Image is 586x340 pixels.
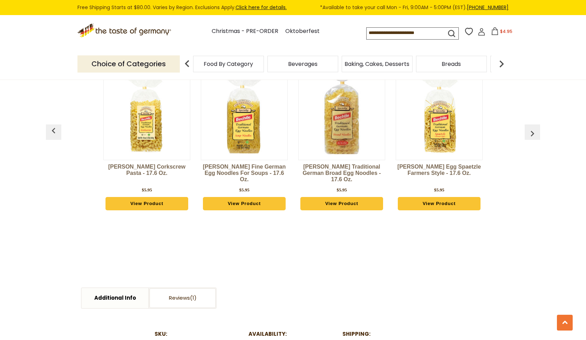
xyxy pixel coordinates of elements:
div: $5.95 [434,186,444,193]
a: [PERSON_NAME] Egg Spaetzle Farmers Style - 17.6 oz. [396,164,483,185]
img: Bechtle Fine German Egg Noodles for Soups - 17.6 oz. [201,68,287,154]
a: Christmas - PRE-ORDER [212,27,278,36]
img: previous arrow [180,57,194,71]
img: previous arrow [48,125,59,136]
img: next arrow [495,57,509,71]
dt: Availability: [248,330,338,339]
dt: Shipping: [342,330,431,339]
a: Reviews [149,288,216,308]
span: $4.95 [500,28,512,34]
img: previous arrow [527,128,538,139]
a: Additional Info [82,288,148,308]
a: View Product [300,197,383,210]
dt: SKU: [155,330,244,339]
img: Bechtle Egg Spaetzle Farmers Style - 17.6 oz. [396,68,482,154]
a: Oktoberfest [285,27,320,36]
div: $5.95 [142,186,152,193]
img: Bechtle Traditional German Broad Egg Noodles - 17.6 oz. [299,68,385,154]
div: $5.95 [239,186,249,193]
a: Beverages [288,61,318,67]
a: [PERSON_NAME] Fine German Egg Noodles for Soups - 17.6 oz. [201,164,288,185]
p: Choice of Categories [77,55,180,73]
a: [PHONE_NUMBER] [467,4,509,11]
span: *Available to take your call Mon - Fri, 9:00AM - 5:00PM (EST). [320,4,509,12]
div: $5.95 [336,186,347,193]
a: View Product [105,197,188,210]
a: View Product [398,197,481,210]
div: Free Shipping Starts at $80.00. Varies by Region. Exclusions Apply. [77,4,509,12]
a: Breads [442,61,461,67]
a: [PERSON_NAME] Corkscrew Pasta - 17.6 oz. [103,164,190,185]
a: Click here for details. [236,4,287,11]
a: Food By Category [204,61,253,67]
button: $4.95 [487,27,517,38]
a: Baking, Cakes, Desserts [345,61,409,67]
a: [PERSON_NAME] Traditional German Broad Egg Noodles - 17.6 oz. [298,164,385,185]
img: Bechtle Corkscrew Pasta - 17.6 oz. [104,68,190,154]
a: View Product [203,197,286,210]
